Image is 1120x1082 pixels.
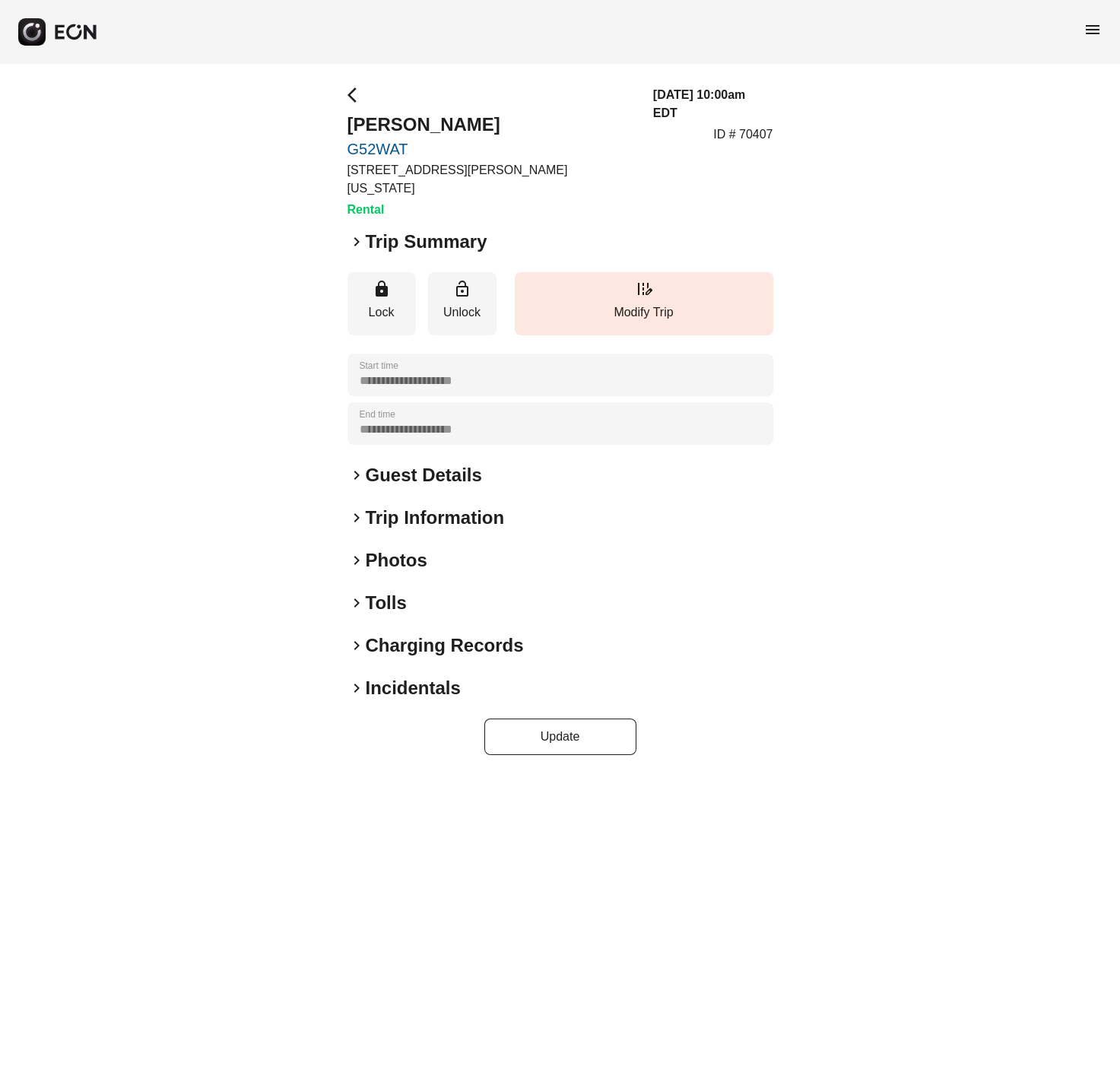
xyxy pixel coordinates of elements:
[347,509,366,527] span: keyboard_arrow_right
[347,201,635,219] h3: Rental
[453,280,471,298] span: lock_open
[347,140,635,158] a: G52WAT
[347,551,366,570] span: keyboard_arrow_right
[347,679,366,697] span: keyboard_arrow_right
[366,463,482,487] h2: Guest Details
[515,272,773,335] button: Modify Trip
[347,466,366,484] span: keyboard_arrow_right
[713,125,773,144] p: ID # 70407
[484,719,636,755] button: Update
[347,594,366,612] span: keyboard_arrow_right
[653,86,773,122] h3: [DATE] 10:00am EDT
[366,591,407,615] h2: Tolls
[366,676,461,700] h2: Incidentals
[347,272,416,335] button: Lock
[366,230,487,254] h2: Trip Summary
[436,303,489,322] p: Unlock
[347,86,366,104] span: arrow_back_ios
[347,113,635,137] h2: [PERSON_NAME]
[366,633,524,658] h2: Charging Records
[366,548,427,573] h2: Photos
[373,280,391,298] span: lock
[366,506,505,530] h2: Trip Information
[522,303,766,322] p: Modify Trip
[1084,21,1102,39] span: menu
[355,303,408,322] p: Lock
[347,161,635,198] p: [STREET_ADDRESS][PERSON_NAME][US_STATE]
[428,272,497,335] button: Unlock
[347,233,366,251] span: keyboard_arrow_right
[347,636,366,655] span: keyboard_arrow_right
[635,280,653,298] span: edit_road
